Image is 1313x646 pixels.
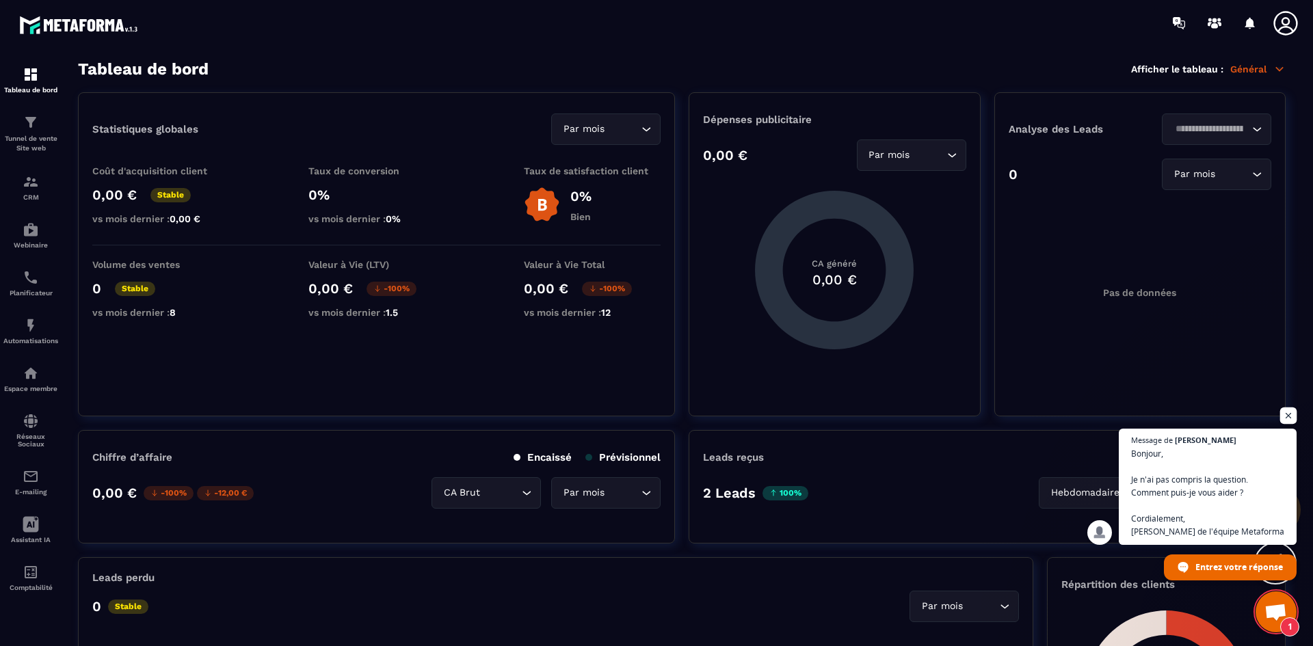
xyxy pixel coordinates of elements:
span: Par mois [918,599,966,614]
p: Tableau de bord [3,86,58,94]
img: formation [23,66,39,83]
p: Général [1230,63,1286,75]
div: Search for option [910,591,1019,622]
div: Search for option [1162,159,1271,190]
p: 0,00 € [92,485,137,501]
p: Répartition des clients [1061,578,1271,591]
span: 8 [170,307,176,318]
p: vs mois dernier : [92,213,229,224]
p: Planificateur [3,289,58,297]
img: b-badge-o.b3b20ee6.svg [524,187,560,223]
h3: Tableau de bord [78,59,209,79]
div: Search for option [432,477,541,509]
span: Entrez votre réponse [1195,555,1283,579]
input: Search for option [607,485,638,500]
a: formationformationCRM [3,163,58,211]
p: Comptabilité [3,584,58,591]
p: 0 [1009,166,1018,183]
img: automations [23,221,39,238]
img: scheduler [23,269,39,286]
span: Bonjour, Je n'ai pas compris la question. Comment puis-je vous aider ? Cordialement, [PERSON_NAME... [1131,447,1284,538]
span: 1 [1280,617,1299,636]
img: automations [23,317,39,334]
div: Search for option [1162,113,1271,145]
p: E-mailing [3,488,58,496]
input: Search for option [1218,167,1249,182]
img: email [23,468,39,485]
p: Espace membre [3,385,58,392]
p: Leads reçus [703,451,764,463]
span: 12 [601,307,611,318]
span: 0% [386,213,401,224]
p: Taux de satisfaction client [524,165,661,176]
p: Volume des ventes [92,259,229,270]
span: 1.5 [386,307,398,318]
p: Webinaire [3,241,58,249]
span: CA Brut [440,485,483,500]
p: Chiffre d’affaire [92,451,172,463]
p: Coût d'acquisition client [92,165,229,176]
a: emailemailE-mailing [3,458,58,506]
input: Search for option [483,485,518,500]
div: Search for option [551,113,661,145]
span: Par mois [866,148,913,163]
p: -100% [367,282,416,296]
p: Taux de conversion [308,165,445,176]
a: social-networksocial-networkRéseaux Sociaux [3,403,58,458]
p: vs mois dernier : [524,307,661,318]
a: Assistant IA [3,506,58,554]
div: Search for option [857,139,966,171]
div: Search for option [551,477,661,509]
p: CRM [3,193,58,201]
span: Par mois [560,122,607,137]
p: Analyse des Leads [1009,123,1140,135]
a: formationformationTunnel de vente Site web [3,104,58,163]
p: Encaissé [514,451,572,463]
img: accountant [23,564,39,580]
p: vs mois dernier : [308,213,445,224]
p: 0 [92,280,101,297]
span: 0,00 € [170,213,200,224]
a: automationsautomationsAutomatisations [3,307,58,355]
input: Search for option [966,599,996,614]
span: [PERSON_NAME] [1175,436,1236,444]
p: Stable [108,600,148,614]
p: 0,00 € [92,187,137,203]
img: formation [23,174,39,190]
img: formation [23,114,39,131]
p: Pas de données [1103,287,1176,298]
p: vs mois dernier : [92,307,229,318]
a: formationformationTableau de bord [3,56,58,104]
span: Message de [1131,436,1173,444]
p: Bien [570,211,592,222]
p: -12,00 € [197,486,254,500]
p: 100% [762,486,808,500]
p: 0 [92,598,101,615]
input: Search for option [607,122,638,137]
div: Ouvrir le chat [1256,591,1297,632]
a: automationsautomationsEspace membre [3,355,58,403]
p: vs mois dernier : [308,307,445,318]
p: Valeur à Vie (LTV) [308,259,445,270]
p: Réseaux Sociaux [3,433,58,448]
p: 2 Leads [703,485,756,501]
p: Dépenses publicitaire [703,113,966,126]
p: 0,00 € [524,280,568,297]
p: Leads perdu [92,571,155,584]
a: accountantaccountantComptabilité [3,554,58,602]
p: -100% [582,282,632,296]
img: logo [19,12,142,38]
p: Stable [115,282,155,296]
p: Assistant IA [3,536,58,543]
p: Stable [150,188,191,202]
p: 0% [308,187,445,203]
a: automationsautomationsWebinaire [3,211,58,259]
img: social-network [23,413,39,429]
p: Valeur à Vie Total [524,259,661,270]
input: Search for option [913,148,944,163]
div: Search for option [1039,477,1155,509]
span: Hebdomadaire [1048,485,1122,500]
p: 0,00 € [308,280,353,297]
a: schedulerschedulerPlanificateur [3,259,58,307]
p: Tunnel de vente Site web [3,134,58,153]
